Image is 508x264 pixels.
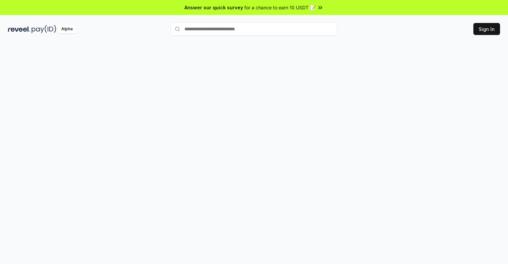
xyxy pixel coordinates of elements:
[8,25,30,33] img: reveel_dark
[473,23,500,35] button: Sign In
[184,4,243,11] span: Answer our quick survey
[244,4,316,11] span: for a chance to earn 10 USDT 📝
[32,25,56,33] img: pay_id
[58,25,76,33] div: Alpha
